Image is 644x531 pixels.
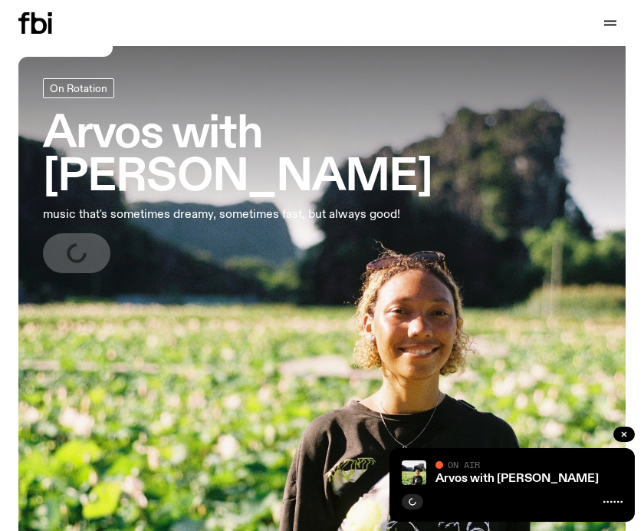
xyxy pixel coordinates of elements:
span: On Rotation [50,82,107,94]
a: Arvos with [PERSON_NAME] [435,473,599,485]
img: Bri is smiling and wearing a black t-shirt. She is standing in front of a lush, green field. Ther... [402,460,426,485]
a: On Rotation [43,78,114,98]
p: music that's sometimes dreamy, sometimes fast, but always good! [43,206,435,224]
span: On Air [448,460,480,470]
a: Arvos with [PERSON_NAME]music that's sometimes dreamy, sometimes fast, but always good! [43,78,601,273]
h3: Arvos with [PERSON_NAME] [43,114,601,200]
